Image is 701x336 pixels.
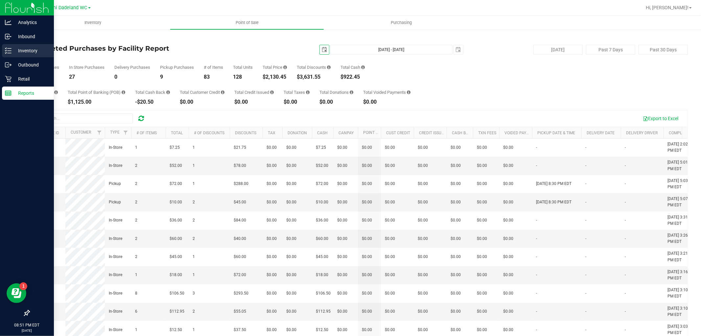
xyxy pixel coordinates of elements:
[235,131,256,135] a: Discounts
[234,327,246,333] span: $37.50
[324,16,478,30] a: Purchasing
[170,308,184,315] span: $112.95
[337,217,347,223] span: $0.00
[503,236,513,242] span: $0.00
[109,290,122,297] span: In-Store
[234,308,246,315] span: $55.05
[136,131,157,135] a: # of Items
[418,254,428,260] span: $0.00
[362,272,372,278] span: $0.00
[267,144,277,151] span: $0.00
[135,199,137,205] span: 2
[29,45,248,52] h4: Completed Purchases by Facility Report
[109,327,122,333] span: In-Store
[170,16,324,30] a: Point of Sale
[503,163,513,169] span: $0.00
[234,199,246,205] span: $45.00
[337,290,347,297] span: $0.00
[109,199,121,205] span: Pickup
[477,181,487,187] span: $0.00
[135,308,137,315] span: 6
[204,74,223,80] div: 83
[234,99,274,105] div: $0.00
[267,254,277,260] span: $0.00
[585,272,586,278] span: -
[234,144,246,151] span: $21.75
[263,65,287,69] div: Total Price
[451,290,461,297] span: $0.00
[34,114,133,123] input: Search...
[350,90,353,94] i: Sum of all round-up-to-next-dollar total price adjustments for all purchases in the date range.
[316,236,328,242] span: $60.00
[193,217,195,223] span: 2
[193,272,195,278] span: 1
[477,327,487,333] span: $0.00
[418,308,428,315] span: $0.00
[337,236,347,242] span: $0.00
[160,74,194,80] div: 9
[5,33,12,40] inline-svg: Inbound
[477,217,487,223] span: $0.00
[451,144,461,151] span: $0.00
[234,254,246,260] span: $60.00
[667,250,692,263] span: [DATE] 3:21 PM EDT
[267,181,277,187] span: $0.00
[362,308,372,315] span: $0.00
[625,290,626,297] span: -
[316,272,328,278] span: $18.00
[283,65,287,69] i: Sum of the total prices of all purchases in the date range.
[170,327,182,333] span: $12.50
[267,327,277,333] span: $0.00
[504,131,537,135] a: Voided Payment
[135,272,137,278] span: 1
[418,236,428,242] span: $0.00
[233,65,253,69] div: Total Units
[316,163,328,169] span: $52.00
[170,272,182,278] span: $18.00
[284,90,310,94] div: Total Taxes
[477,272,487,278] span: $0.00
[407,90,410,94] i: Sum of all voided payment transaction amounts, excluding tips and transaction fees, for all purch...
[135,254,137,260] span: 2
[316,308,331,315] span: $112.95
[193,181,195,187] span: 1
[327,65,331,69] i: Sum of the discount values applied to the all purchases in the date range.
[320,45,329,54] span: select
[337,163,347,169] span: $0.00
[297,74,331,80] div: $3,631.55
[585,236,586,242] span: -
[3,1,5,7] span: 1
[585,199,586,205] span: -
[385,254,395,260] span: $0.00
[585,217,586,223] span: -
[76,20,110,26] span: Inventory
[625,272,626,278] span: -
[288,131,307,135] a: Donation
[667,178,692,190] span: [DATE] 5:03 PM EDT
[625,236,626,242] span: -
[503,181,513,187] span: $0.00
[135,163,137,169] span: 2
[221,90,224,94] i: Sum of the successful, non-voided payments using account credit for all purchases in the date range.
[5,19,12,26] inline-svg: Analytics
[667,305,692,318] span: [DATE] 3:10 PM EDT
[12,33,51,40] p: Inbound
[71,130,91,135] a: Customer
[3,322,51,328] p: 08:51 PM EDT
[233,74,253,80] div: 128
[180,99,224,105] div: $0.00
[194,131,224,135] a: # of Discounts
[503,254,513,260] span: $0.00
[5,90,12,96] inline-svg: Reports
[135,236,137,242] span: 2
[69,74,105,80] div: 27
[362,199,372,205] span: $0.00
[135,290,137,297] span: 8
[234,181,248,187] span: $288.00
[385,163,395,169] span: $0.00
[193,236,195,242] span: 2
[587,131,615,135] a: Delivery Date
[536,308,537,315] span: -
[135,327,137,333] span: 1
[625,163,626,169] span: -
